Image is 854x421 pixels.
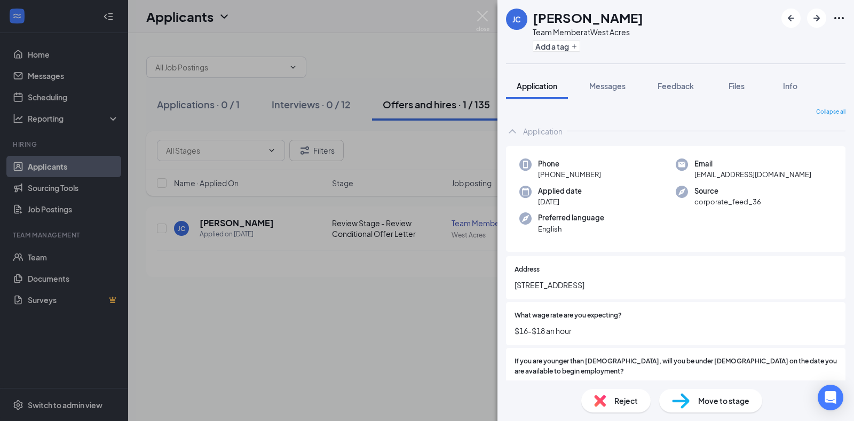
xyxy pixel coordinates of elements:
span: Files [729,81,745,91]
span: Applied date [538,186,582,196]
svg: ArrowLeftNew [785,12,797,25]
svg: Ellipses [833,12,845,25]
span: Reject [614,395,638,407]
button: ArrowLeftNew [781,9,801,28]
span: Source [694,186,761,196]
span: Application [517,81,557,91]
span: Info [783,81,797,91]
span: What wage rate are you expecting? [515,311,622,321]
span: If you are younger than [DEMOGRAPHIC_DATA], will you be under [DEMOGRAPHIC_DATA] on the date you ... [515,356,837,377]
button: ArrowRight [807,9,826,28]
span: Messages [589,81,626,91]
svg: ChevronUp [506,125,519,138]
span: [DATE] [538,196,582,207]
span: Address [515,265,540,275]
span: Feedback [658,81,694,91]
span: Phone [538,158,601,169]
span: Preferred language [538,212,604,223]
h1: [PERSON_NAME] [533,9,643,27]
span: Email [694,158,811,169]
div: Open Intercom Messenger [818,385,843,410]
div: Application [523,126,563,137]
span: [EMAIL_ADDRESS][DOMAIN_NAME] [694,169,811,180]
span: [STREET_ADDRESS] [515,279,837,291]
span: Move to stage [698,395,749,407]
svg: Plus [571,43,578,50]
button: PlusAdd a tag [533,41,580,52]
span: $16-$18 an hour [515,325,837,337]
span: Collapse all [816,108,845,116]
div: Team Member at West Acres [533,27,643,37]
span: corporate_feed_36 [694,196,761,207]
span: English [538,224,604,234]
svg: ArrowRight [810,12,823,25]
div: JC [512,14,521,25]
span: [PHONE_NUMBER] [538,169,601,180]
